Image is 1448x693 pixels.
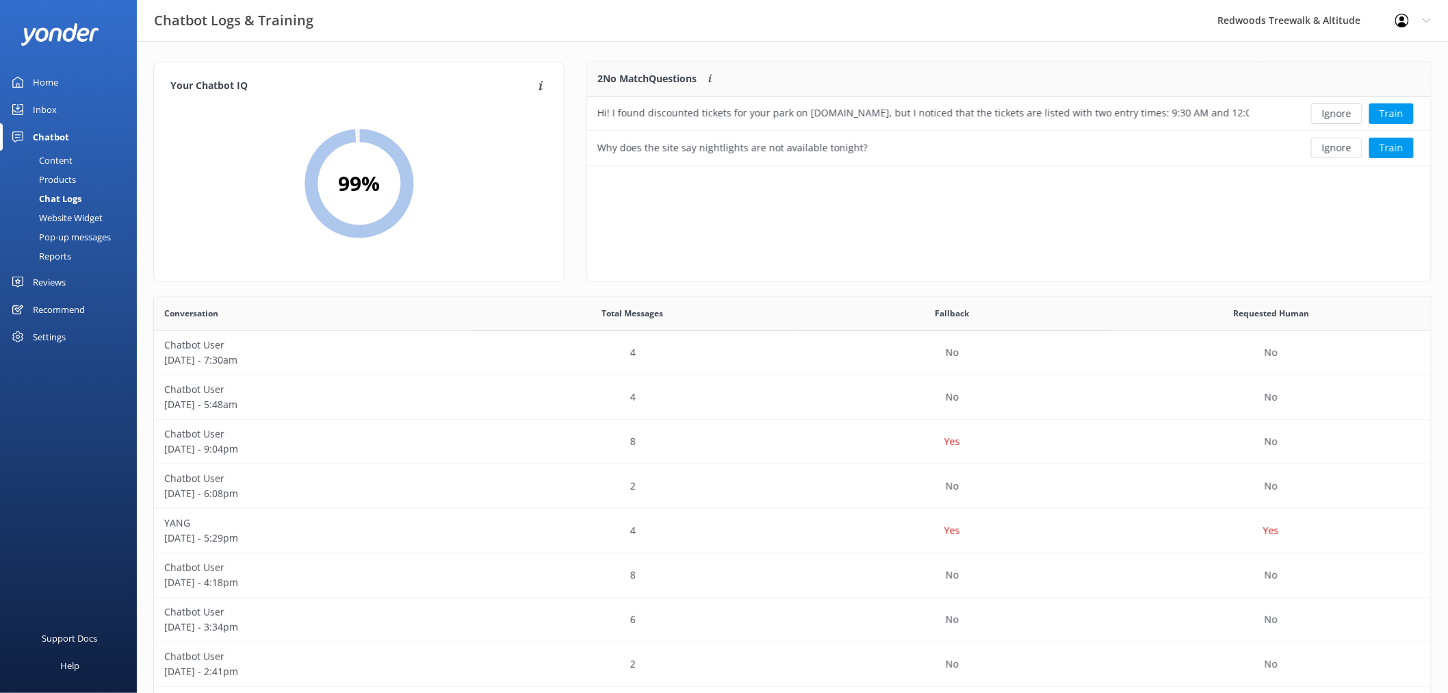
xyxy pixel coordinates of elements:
p: 4 [630,523,636,538]
p: No [946,479,959,494]
p: 2 No Match Questions [597,71,697,86]
div: row [154,375,1431,420]
p: [DATE] - 5:48am [164,397,463,412]
a: Pop-up messages [8,227,137,247]
div: Reports [8,247,71,266]
div: row [587,97,1431,131]
div: row [154,598,1431,642]
p: Yes [1263,523,1279,538]
p: No [1265,434,1278,449]
div: Hi! I found discounted tickets for your park on [DOMAIN_NAME], but I noticed that the tickets are... [597,105,1250,121]
p: [DATE] - 4:18pm [164,575,463,590]
div: Pop-up messages [8,227,111,247]
img: yonder-white-logo.png [21,23,99,46]
span: Fallback [935,307,969,320]
div: Help [60,652,79,679]
a: Chat Logs [8,189,137,208]
div: Chatbot [33,123,69,151]
p: [DATE] - 3:34pm [164,620,463,635]
p: Chatbot User [164,649,463,664]
p: 4 [630,390,636,405]
p: [DATE] - 6:08pm [164,486,463,501]
div: Recommend [33,296,85,323]
p: 8 [630,434,636,449]
p: No [946,568,959,583]
div: Why does the site say nightlights are not available tonight? [597,140,868,155]
button: Ignore [1311,138,1362,158]
p: Chatbot User [164,605,463,620]
h2: 99 % [338,167,380,200]
div: row [154,509,1431,553]
h3: Chatbot Logs & Training [154,10,313,32]
button: Train [1369,103,1414,124]
p: No [946,345,959,360]
div: Website Widget [8,208,103,227]
p: Chatbot User [164,382,463,397]
div: Reviews [33,268,66,296]
a: Products [8,170,137,189]
p: [DATE] - 2:41pm [164,664,463,679]
a: Website Widget [8,208,137,227]
p: 2 [630,479,636,494]
p: Yes [944,523,960,538]
button: Ignore [1311,103,1362,124]
button: Train [1369,138,1414,158]
p: 2 [630,657,636,672]
p: [DATE] - 5:29pm [164,531,463,546]
div: Chat Logs [8,189,81,208]
p: [DATE] - 7:30am [164,353,463,368]
p: No [1265,612,1278,627]
div: Settings [33,323,66,351]
div: row [154,464,1431,509]
div: row [154,331,1431,375]
p: Chatbot User [164,338,463,353]
p: Chatbot User [164,471,463,486]
p: [DATE] - 9:04pm [164,442,463,457]
p: No [1265,568,1278,583]
a: Content [8,151,137,170]
div: row [154,642,1431,687]
div: row [154,553,1431,598]
p: Chatbot User [164,560,463,575]
p: No [946,390,959,405]
span: Total Messages [602,307,664,320]
div: Inbox [33,96,57,123]
p: No [1265,657,1278,672]
span: Conversation [164,307,218,320]
p: No [1265,390,1278,405]
div: row [154,420,1431,464]
a: Reports [8,247,137,266]
p: No [1265,345,1278,360]
p: 8 [630,568,636,583]
span: Requested Human [1233,307,1309,320]
p: YANG [164,516,463,531]
div: grid [587,97,1431,165]
p: Yes [944,434,960,449]
h4: Your Chatbot IQ [170,79,534,94]
p: 4 [630,345,636,360]
div: Products [8,170,76,189]
p: Chatbot User [164,427,463,442]
p: No [946,612,959,627]
p: No [946,657,959,672]
div: row [587,131,1431,165]
div: Support Docs [42,625,98,652]
div: Home [33,68,58,96]
div: Content [8,151,73,170]
p: 6 [630,612,636,627]
p: No [1265,479,1278,494]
